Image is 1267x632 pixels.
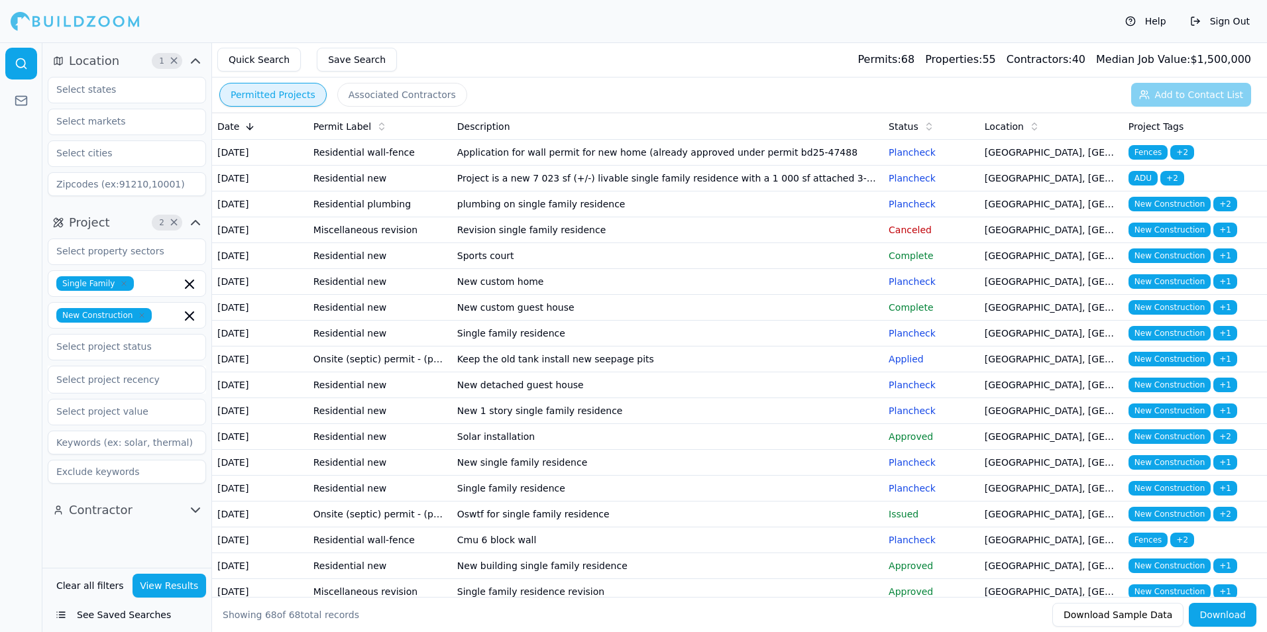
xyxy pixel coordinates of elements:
button: View Results [133,574,207,598]
span: New Construction [1129,558,1211,573]
span: + 1 [1213,558,1237,573]
td: [GEOGRAPHIC_DATA], [GEOGRAPHIC_DATA] [979,269,1123,295]
td: Residential new [308,243,452,269]
td: [DATE] [212,346,308,372]
span: + 1 [1213,223,1237,237]
td: [GEOGRAPHIC_DATA], [GEOGRAPHIC_DATA] [979,398,1123,424]
input: Select states [48,78,189,101]
span: New Construction [1129,223,1211,237]
p: Plancheck [889,275,974,288]
input: Exclude keywords [48,460,206,484]
p: Plancheck [889,404,974,417]
td: New custom home [452,269,883,295]
td: [GEOGRAPHIC_DATA], [GEOGRAPHIC_DATA] [979,346,1123,372]
td: [DATE] [212,398,308,424]
button: Contractor [48,500,206,521]
span: New Construction [1129,584,1211,599]
span: + 1 [1213,352,1237,366]
span: Clear Project filters [169,219,179,226]
div: Showing of total records [223,608,359,621]
span: New Construction [1129,248,1211,263]
td: Residential new [308,450,452,476]
td: [GEOGRAPHIC_DATA], [GEOGRAPHIC_DATA] [979,450,1123,476]
td: New detached guest house [452,372,883,398]
button: Sign Out [1184,11,1256,32]
span: + 1 [1213,481,1237,496]
td: [DATE] [212,372,308,398]
button: Download [1189,603,1256,627]
span: New Construction [1129,403,1211,418]
td: Residential new [308,398,452,424]
td: [DATE] [212,269,308,295]
span: 68 [265,609,277,620]
td: New single family residence [452,450,883,476]
input: Select cities [48,141,189,165]
p: Plancheck [889,146,974,159]
span: New Construction [1129,429,1211,444]
p: Plancheck [889,378,974,392]
td: Residential wall-fence [308,527,452,553]
span: New Construction [1129,326,1211,341]
td: Residential new [308,476,452,501]
td: [GEOGRAPHIC_DATA], [GEOGRAPHIC_DATA] [979,527,1123,553]
td: [DATE] [212,243,308,269]
input: Select property sectors [48,239,189,263]
span: Median Job Value: [1096,53,1190,66]
span: Fences [1129,533,1168,547]
td: [DATE] [212,295,308,321]
p: Issued [889,507,974,521]
span: 1 [155,54,168,68]
span: + 1 [1213,403,1237,418]
td: Keep the old tank install new seepage pits [452,346,883,372]
td: [GEOGRAPHIC_DATA], [GEOGRAPHIC_DATA] [979,424,1123,450]
button: Permitted Projects [219,83,327,107]
td: [DATE] [212,450,308,476]
input: Select markets [48,109,189,133]
p: Approved [889,430,974,443]
span: + 1 [1213,326,1237,341]
button: Download Sample Data [1052,603,1184,627]
span: New Construction [1129,378,1211,392]
span: New Construction [1129,197,1211,211]
button: Associated Contractors [337,83,467,107]
td: Application for wall permit for new home (already approved under permit bd25-47488 [452,140,883,166]
td: [GEOGRAPHIC_DATA], [GEOGRAPHIC_DATA] [979,140,1123,166]
p: Applied [889,352,974,366]
td: [DATE] [212,501,308,527]
div: $ 1,500,000 [1096,52,1251,68]
td: Residential new [308,424,452,450]
span: New Construction [1129,300,1211,315]
p: Plancheck [889,456,974,469]
input: Select project status [48,335,189,358]
span: + 1 [1213,584,1237,599]
td: [DATE] [212,140,308,166]
td: Residential wall-fence [308,140,452,166]
button: Save Search [317,48,397,72]
td: Onsite (septic) permit - (phase 2) [308,501,452,527]
td: [DATE] [212,166,308,191]
span: New Construction [1129,455,1211,470]
span: New Construction [1129,274,1211,289]
td: [GEOGRAPHIC_DATA], [GEOGRAPHIC_DATA] [979,501,1123,527]
input: Zipcodes (ex:91210,10001) [48,172,206,196]
td: Single family residence [452,321,883,346]
td: Single family residence [452,476,883,501]
td: Residential plumbing [308,191,452,217]
span: New Construction [1129,481,1211,496]
td: [GEOGRAPHIC_DATA], [GEOGRAPHIC_DATA] [979,372,1123,398]
p: Canceled [889,223,974,237]
td: Residential new [308,269,452,295]
td: plumbing on single family residence [452,191,883,217]
td: [GEOGRAPHIC_DATA], [GEOGRAPHIC_DATA] [979,191,1123,217]
td: Single family residence revision [452,579,883,605]
td: [GEOGRAPHIC_DATA], [GEOGRAPHIC_DATA] [979,476,1123,501]
td: [GEOGRAPHIC_DATA], [GEOGRAPHIC_DATA] [979,166,1123,191]
p: Plancheck [889,197,974,211]
td: Solar installation [452,424,883,450]
td: [DATE] [212,527,308,553]
td: Residential new [308,166,452,191]
button: Help [1119,11,1173,32]
td: Project is a new 7 023 sf (+/-) livable single family residence with a 1 000 sf attached 3-car ga... [452,166,883,191]
td: [GEOGRAPHIC_DATA], [GEOGRAPHIC_DATA] [979,321,1123,346]
span: + 2 [1213,197,1237,211]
